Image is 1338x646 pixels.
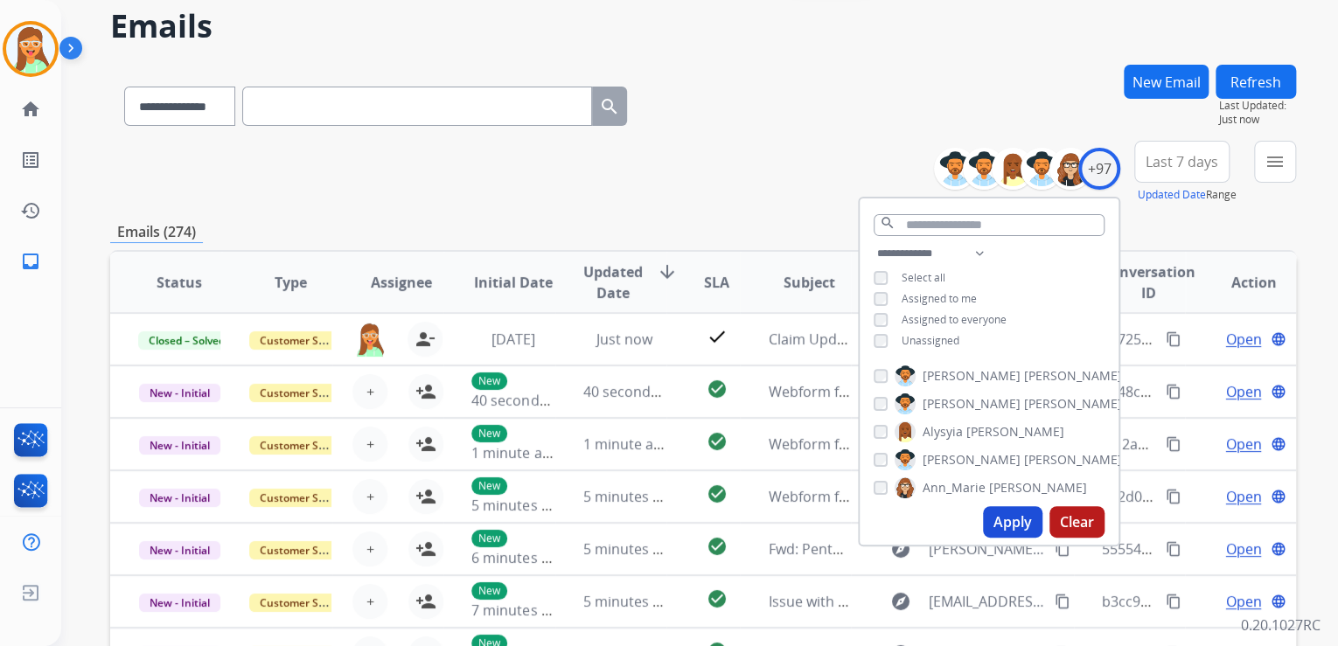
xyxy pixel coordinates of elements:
mat-icon: check_circle [706,483,727,504]
mat-icon: person_add [415,538,436,559]
mat-icon: language [1271,489,1286,504]
mat-icon: arrow_downward [657,261,678,282]
mat-icon: home [20,99,41,120]
mat-icon: menu [1265,151,1286,172]
span: + [366,538,374,559]
span: [PERSON_NAME] [923,395,1021,413]
span: Webform from [EMAIL_ADDRESS][DOMAIN_NAME] on [DATE] [768,487,1164,506]
button: Clear [1049,506,1105,538]
mat-icon: person_add [415,486,436,507]
span: [PERSON_NAME] [1024,367,1122,385]
mat-icon: content_copy [1055,594,1070,609]
span: Open [1225,381,1261,402]
mat-icon: list_alt [20,149,41,170]
mat-icon: explore [889,538,910,559]
span: 7 minutes ago [471,601,565,620]
h2: Emails [110,9,1296,44]
p: New [471,425,507,442]
span: Select all [902,270,945,285]
span: Assignee [371,272,432,293]
mat-icon: language [1271,331,1286,347]
span: [PERSON_NAME][EMAIL_ADDRESS][DOMAIN_NAME] [928,538,1044,559]
mat-icon: content_copy [1166,436,1181,452]
span: [DATE] [491,330,534,349]
p: New [471,477,507,495]
button: + [352,374,387,409]
span: 40 seconds ago [583,382,686,401]
span: Ann_Marie [923,479,986,497]
mat-icon: person_add [415,591,436,612]
span: Just now [596,330,652,349]
span: New - Initial [139,489,220,507]
span: Open [1225,591,1261,612]
button: + [352,584,387,619]
mat-icon: inbox [20,251,41,272]
span: Last Updated: [1219,99,1296,113]
span: Customer Support [249,594,363,612]
span: Updated Date [583,261,643,303]
span: + [366,486,374,507]
span: [PERSON_NAME] [923,451,1021,469]
mat-icon: person_remove [415,329,436,350]
mat-icon: language [1271,384,1286,399]
span: SLA [704,272,729,293]
span: New - Initial [139,594,220,612]
span: [PERSON_NAME] [989,479,1087,497]
span: Status [157,272,202,293]
span: Customer Support [249,541,363,559]
mat-icon: check_circle [706,536,727,557]
span: Just now [1219,113,1296,127]
mat-icon: language [1271,541,1286,557]
th: Action [1185,252,1296,313]
mat-icon: content_copy [1166,331,1181,347]
button: + [352,427,387,462]
mat-icon: check_circle [706,379,727,399]
span: New - Initial [139,541,220,559]
span: Type [275,272,307,293]
img: avatar [6,24,55,73]
span: Open [1225,486,1261,507]
span: + [366,434,374,455]
span: Claim Update [768,330,857,349]
span: Last 7 days [1146,158,1218,165]
mat-icon: check [706,326,727,347]
span: Alysyia [923,423,963,441]
p: 0.20.1027RC [1241,615,1321,636]
span: Customer Support [249,489,363,507]
span: Assigned to everyone [902,312,1007,327]
img: agent-avatar [353,322,387,357]
mat-icon: content_copy [1166,541,1181,557]
p: New [471,530,507,547]
span: Open [1225,434,1261,455]
span: Fwd: Pentair Case- TS04857792 [768,539,971,559]
span: Customer Support [249,384,363,402]
span: Conversation ID [1102,261,1195,303]
mat-icon: search [599,96,620,117]
span: Customer Support [249,436,363,455]
span: Customer Support [249,331,363,350]
span: New - Initial [139,436,220,455]
span: Unassigned [902,333,959,348]
span: 1 minute ago [471,443,558,462]
mat-icon: search [880,215,895,231]
span: Webform from [EMAIL_ADDRESS][DOMAIN_NAME] on [DATE] [768,382,1164,401]
mat-icon: content_copy [1166,384,1181,399]
span: Open [1225,538,1261,559]
mat-icon: content_copy [1055,541,1070,557]
span: [PERSON_NAME] [1024,451,1122,469]
p: Emails (274) [110,221,203,243]
span: [PERSON_NAME] [1024,395,1122,413]
button: Refresh [1216,65,1296,99]
div: +97 [1078,148,1120,190]
span: Range [1138,187,1237,202]
mat-icon: explore [889,591,910,612]
span: 6 minutes ago [471,548,565,567]
span: 5 minutes ago [583,592,677,611]
mat-icon: language [1271,436,1286,452]
span: Closed – Solved [138,331,235,350]
mat-icon: check_circle [706,431,727,452]
mat-icon: person_add [415,434,436,455]
span: New - Initial [139,384,220,402]
span: 40 seconds ago [471,391,574,410]
span: 5 minutes ago [471,496,565,515]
